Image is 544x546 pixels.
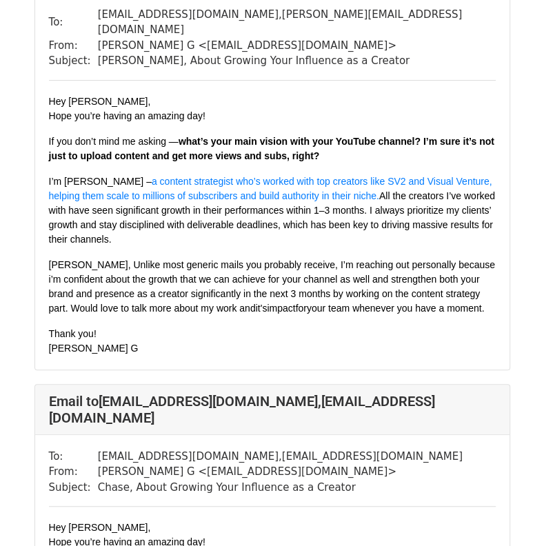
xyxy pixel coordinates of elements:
[49,393,496,426] h4: Email to [EMAIL_ADDRESS][DOMAIN_NAME] , [EMAIL_ADDRESS][DOMAIN_NAME]
[98,53,496,69] td: [PERSON_NAME], About Growing Your Influence as a Creator
[98,38,496,54] td: [PERSON_NAME] G < [EMAIL_ADDRESS][DOMAIN_NAME] >
[49,136,494,161] b: what’s your main vision with your YouTube channel? I’m sure it’s not just to upload content and g...
[49,176,492,201] a: a content strategist who’s worked with top creators like SV2 and Visual Venture, helping them sca...
[98,480,463,496] td: Chase, About Growing Your Influence as a Creator
[49,174,496,247] p: I’m [PERSON_NAME] – All the creators I’ve worked with have seen significant growth in their perfo...
[49,464,98,480] td: From:
[49,94,496,123] p: Hey [PERSON_NAME], Hope you’re having an amazing day!
[98,7,496,38] td: [EMAIL_ADDRESS][DOMAIN_NAME] , [PERSON_NAME][EMAIL_ADDRESS][DOMAIN_NAME]
[49,258,496,316] p: [PERSON_NAME], Unlike most generic mails you probably receive, I’m reaching out personally becaus...
[49,327,496,356] p: Thank you! [PERSON_NAME] G
[98,464,463,480] td: [PERSON_NAME] G < [EMAIL_ADDRESS][DOMAIN_NAME] >
[49,53,98,69] td: Subject:
[256,303,268,314] span: it's
[49,449,98,465] td: To:
[49,7,98,38] td: To:
[49,480,98,496] td: Subject:
[49,134,496,163] p: If you don’t mind me asking —
[98,449,463,465] td: [EMAIL_ADDRESS][DOMAIN_NAME] , [EMAIL_ADDRESS][DOMAIN_NAME]
[49,38,98,54] td: From:
[296,303,307,314] span: for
